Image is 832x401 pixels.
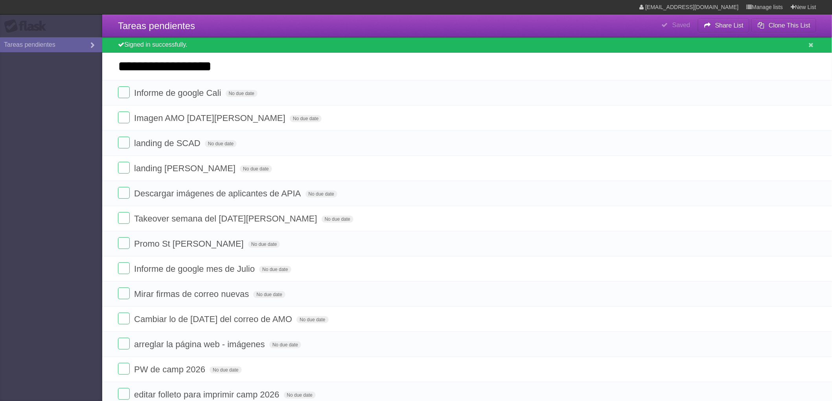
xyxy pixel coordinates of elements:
[134,163,237,173] span: landing [PERSON_NAME]
[205,140,237,147] span: No due date
[715,22,744,29] b: Share List
[290,115,322,122] span: No due date
[672,22,690,28] b: Saved
[118,20,195,31] span: Tareas pendientes
[134,239,246,249] span: Promo St [PERSON_NAME]
[240,165,272,172] span: No due date
[118,187,130,199] label: Done
[134,364,207,374] span: PW de camp 2026
[134,113,287,123] span: Imagen AMO [DATE][PERSON_NAME]
[118,86,130,98] label: Done
[134,390,281,399] span: editar folleto para imprimir camp 2026
[306,190,337,198] span: No due date
[259,266,291,273] span: No due date
[134,314,294,324] span: Cambiar lo de [DATE] del correo de AMO
[226,90,258,97] span: No due date
[118,112,130,123] label: Done
[322,216,353,223] span: No due date
[269,341,301,348] span: No due date
[134,214,319,223] span: Takeover semana del [DATE][PERSON_NAME]
[134,339,267,349] span: arreglar la página web - imágenes
[751,18,816,33] button: Clone This List
[134,88,223,98] span: Informe de google Cali
[769,22,810,29] b: Clone This List
[253,291,285,298] span: No due date
[118,212,130,224] label: Done
[210,366,241,374] span: No due date
[118,137,130,148] label: Done
[134,189,303,198] span: Descargar imágenes de aplicantes de APIA
[134,289,251,299] span: Mirar firmas de correo nuevas
[4,19,51,33] div: Flask
[118,162,130,174] label: Done
[118,262,130,274] label: Done
[102,37,832,53] div: Signed in successfully.
[698,18,750,33] button: Share List
[118,237,130,249] label: Done
[134,264,257,274] span: Informe de google mes de Julio
[118,313,130,324] label: Done
[248,241,280,248] span: No due date
[118,287,130,299] label: Done
[118,338,130,350] label: Done
[118,363,130,375] label: Done
[284,392,316,399] span: No due date
[134,138,202,148] span: landing de SCAD
[118,388,130,400] label: Done
[296,316,328,323] span: No due date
